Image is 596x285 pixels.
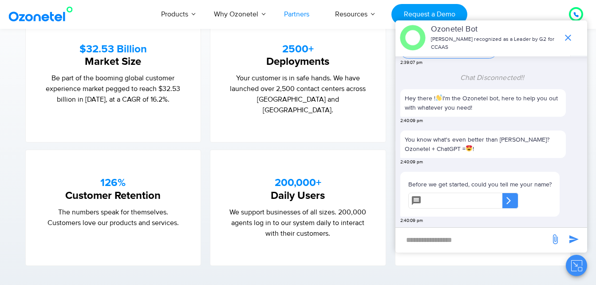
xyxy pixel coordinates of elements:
span: 2:40:09 pm [400,159,423,166]
p: You know what's even better than [PERSON_NAME]? Ozonetel + ChatGPT = ! [405,135,561,154]
h5: Market Size [43,43,183,69]
div: new-msg-input [400,232,545,248]
p: Hey there ! I'm the Ozonetel bot, here to help you out with whatever you need! [405,94,561,112]
span: 2:40:09 pm [400,218,423,224]
p: [PERSON_NAME] recognized as a Leader by G2 for CCAAS [431,36,558,51]
p: Your customer is in safe hands. We have launched over 2,500 contact centers across [GEOGRAPHIC_DA... [228,73,368,115]
span: send message [546,230,564,248]
span: end chat or minimize [559,29,577,47]
span: Chat Disconnected!! [460,73,525,82]
button: Close chat [566,255,587,276]
strong: $32.53 Billion [79,44,147,55]
p: Before we get started, could you tell me your name? [408,180,552,189]
span: send message [565,230,583,248]
p: Ozonetel Bot [431,24,558,36]
span: 2:40:09 pm [400,118,423,124]
a: Request a Demo [391,4,467,25]
img: 😍 [466,145,472,151]
h5: Daily Users [228,177,368,202]
img: header [400,25,426,51]
h5: Customer Retention [43,177,183,202]
p: We support businesses of all sizes. 200,000 agents log in to our system daily to interact with th... [228,207,368,239]
strong: 200,000+ [275,178,321,188]
span: 2:39:07 pm [400,59,422,66]
img: 👋 [436,95,442,101]
strong: 126% [100,178,126,188]
strong: 2500+ [282,44,314,55]
h5: Deployments [228,43,368,69]
p: The numbers speak for themselves. Customers love our products and services. [43,207,183,228]
p: Be part of the booming global customer experience market pegged to reach $32.53 billion in [DATE]... [43,73,183,105]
